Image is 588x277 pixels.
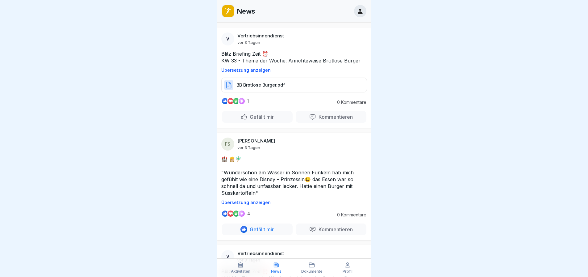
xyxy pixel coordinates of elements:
[332,100,366,105] p: 0 Kommentare
[247,211,250,216] p: 4
[237,258,260,262] p: vor 3 Tagen
[271,269,281,274] p: News
[221,156,367,196] p: 🏰 👸🏼🧚🏼‍♂️ "Wunderschön am Wasser in Sonnen Funkeln hab mich gefühlt wie eine Disney - Prinzessin😆...
[236,82,285,88] p: BB Brotlose Burger.pdf
[221,138,234,151] div: FS
[343,269,352,274] p: Profil
[247,226,274,232] p: Gefällt mir
[316,226,353,232] p: Kommentieren
[247,114,274,120] p: Gefällt mir
[237,33,284,39] p: Vertriebsinnendienst
[237,138,275,144] p: [PERSON_NAME]
[231,269,250,274] p: Aktivitäten
[332,212,366,217] p: 0 Kommentare
[237,251,284,256] p: Vertriebsinnendienst
[221,68,367,73] p: Übersetzung anzeigen
[316,114,353,120] p: Kommentieren
[221,50,367,64] p: Blitz Briefing Zeit ⏰ KW 33 - Thema der Woche: Anrichteweise Brotlose Burger
[237,7,255,15] p: News
[237,145,260,150] p: vor 3 Tagen
[222,5,234,17] img: oo2rwhh5g6mqyfqxhtbddxvd.png
[221,250,234,263] div: V
[221,85,367,91] a: BB Brotlose Burger.pdf
[301,269,323,274] p: Dokumente
[237,40,260,45] p: vor 3 Tagen
[221,32,234,45] div: V
[221,200,367,205] p: Übersetzung anzeigen
[247,99,249,104] p: 1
